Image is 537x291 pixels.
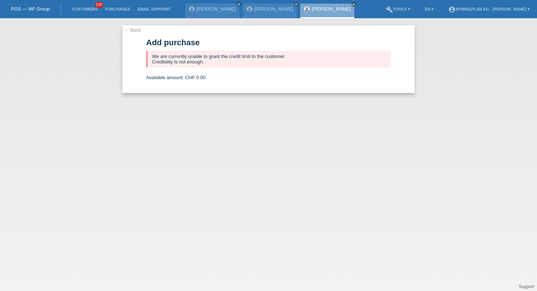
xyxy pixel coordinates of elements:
[445,7,533,11] a: account_circleMybikeplan AG - [PERSON_NAME] ▾
[68,7,101,11] a: Customers
[519,284,534,289] a: Support
[386,6,393,13] i: build
[294,3,298,6] i: close
[101,7,134,11] a: Purchases
[95,2,104,8] span: 100
[185,75,206,80] span: CHF 0.00
[312,6,351,12] a: [PERSON_NAME]
[146,38,391,47] h1: Add purchase
[146,51,391,67] div: We are currently unable to grant the credit limit to the customer. Credibility is not enough.
[294,2,299,7] a: close
[124,27,141,33] a: ← Back
[421,7,437,11] a: EN ▾
[134,7,174,11] a: Email Support
[254,6,293,12] a: [PERSON_NAME]
[236,2,241,7] a: close
[237,3,241,6] i: close
[352,3,356,6] i: close
[11,6,50,12] a: POS — MF Group
[351,2,357,7] a: close
[146,75,184,80] span: Available amount:
[197,6,236,12] a: [PERSON_NAME]
[448,6,456,13] i: account_circle
[382,7,414,11] a: buildTools ▾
